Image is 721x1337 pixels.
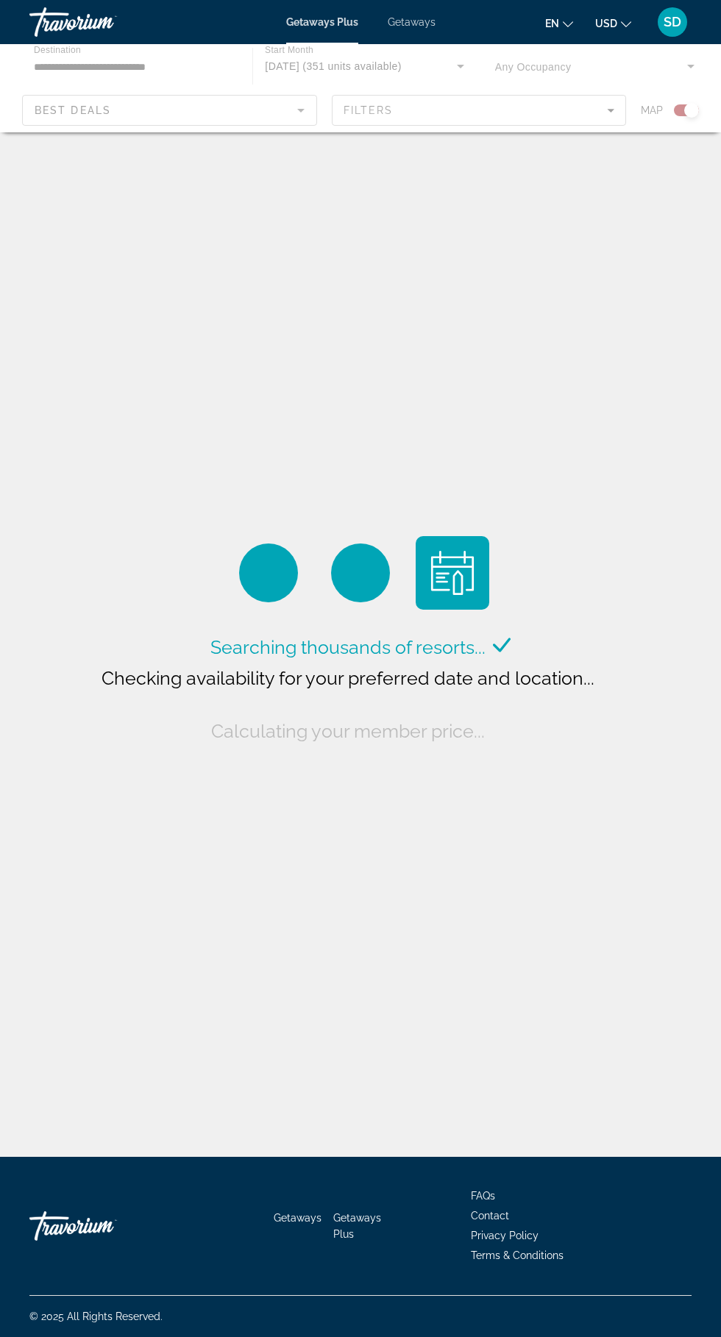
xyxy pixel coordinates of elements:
[545,18,559,29] span: en
[545,13,573,34] button: Change language
[595,13,631,34] button: Change currency
[102,667,594,689] span: Checking availability for your preferred date and location...
[274,1212,322,1224] a: Getaways
[471,1249,564,1261] a: Terms & Conditions
[471,1190,495,1202] a: FAQs
[211,720,485,742] span: Calculating your member price...
[388,16,436,28] a: Getaways
[471,1230,539,1241] a: Privacy Policy
[471,1210,509,1222] a: Contact
[664,15,681,29] span: SD
[29,3,177,41] a: Travorium
[286,16,358,28] a: Getaways Plus
[595,18,617,29] span: USD
[29,1204,177,1248] a: Go Home
[29,1311,163,1322] span: © 2025 All Rights Reserved.
[210,636,486,658] span: Searching thousands of resorts...
[333,1212,381,1240] a: Getaways Plus
[653,7,692,38] button: User Menu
